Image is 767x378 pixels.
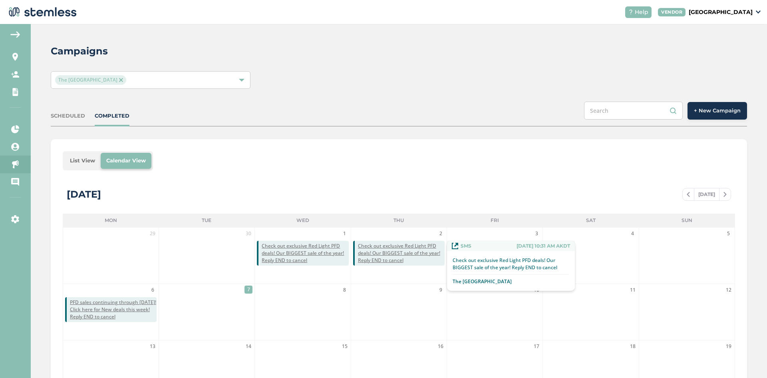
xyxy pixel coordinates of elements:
[629,286,637,294] span: 11
[629,230,637,238] span: 4
[756,10,761,14] img: icon_down-arrow-small-66adaf34.svg
[63,214,159,227] li: Mon
[639,214,735,227] li: Sun
[10,31,20,38] img: icon-arrow-back-accent-c549486e.svg
[149,230,157,238] span: 29
[453,257,569,271] p: Check out exclusive Red Light PFD deals! Our BIGGEST sale of the year! Reply END to cancel
[341,342,349,350] span: 15
[658,8,686,16] div: VENDOR
[543,214,639,227] li: Sat
[51,44,108,58] h2: Campaigns
[727,340,767,378] iframe: Chat Widget
[255,214,351,227] li: Wed
[628,10,633,14] img: icon-help-white-03924b79.svg
[453,278,512,285] p: The [GEOGRAPHIC_DATA]
[358,242,445,264] span: Check out exclusive Red Light PFD deals! Our BIGGEST sale of the year! Reply END to cancel
[70,299,157,320] span: PFD sales continuing through [DATE]! Click here for New deals this week! Reply END to cancel
[119,78,123,82] img: icon-close-accent-8a337256.svg
[244,230,252,238] span: 30
[67,187,101,202] div: [DATE]
[687,192,690,197] img: icon-chevron-left-b8c47ebb.svg
[159,214,254,227] li: Tue
[725,342,733,350] span: 19
[437,342,445,350] span: 16
[149,342,157,350] span: 13
[688,102,747,120] button: + New Campaign
[244,342,252,350] span: 14
[584,102,683,120] input: Search
[351,214,447,227] li: Thu
[64,153,101,169] li: List View
[437,230,445,238] span: 2
[447,214,543,227] li: Fri
[533,230,540,238] span: 3
[533,342,540,350] span: 17
[244,286,252,294] span: 7
[689,8,753,16] p: [GEOGRAPHIC_DATA]
[725,230,733,238] span: 5
[725,286,733,294] span: 12
[149,286,157,294] span: 6
[635,8,648,16] span: Help
[51,112,85,120] div: SCHEDULED
[437,286,445,294] span: 9
[694,188,719,200] span: [DATE]
[694,107,741,115] span: + New Campaign
[461,242,471,250] span: SMS
[629,342,637,350] span: 18
[341,286,349,294] span: 8
[6,4,77,20] img: logo-dark-0685b13c.svg
[55,75,126,85] span: The [GEOGRAPHIC_DATA]
[723,192,727,197] img: icon-chevron-right-bae969c5.svg
[262,242,348,264] span: Check out exclusive Red Light PFD deals! Our BIGGEST sale of the year! Reply END to cancel
[517,242,570,250] span: [DATE] 10:31 AM AKDT
[95,112,129,120] div: COMPLETED
[101,153,151,169] li: Calendar View
[341,230,349,238] span: 1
